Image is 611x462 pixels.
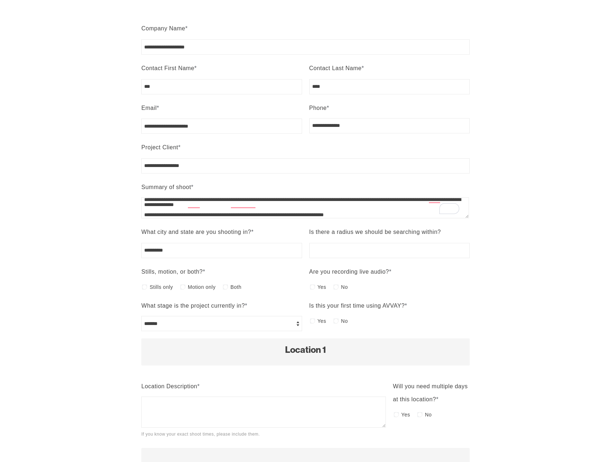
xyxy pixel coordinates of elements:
input: Project Client* [141,158,469,174]
span: Is this your first time using AVVAY? [309,303,405,309]
span: Summary of shoot [141,184,191,190]
input: Company Name* [141,39,469,55]
input: Is there a radius we should be searching within? [309,243,470,258]
input: Yes [310,318,315,324]
input: Yes [394,412,399,417]
select: What stage is the project currently in?* [141,316,302,331]
input: What city and state are you shooting in?* [141,243,302,258]
input: Phone* [309,118,470,133]
textarea: Location Description*If you know your exact shoot times, please include them. [141,397,386,428]
input: No [417,412,422,417]
span: What stage is the project currently in? [141,303,245,309]
span: What city and state are you shooting in? [141,229,251,235]
input: Yes [310,285,315,290]
span: Company Name [141,25,185,31]
span: Contact First Name [141,65,194,71]
span: Yes [318,282,326,292]
input: Email* [141,119,302,134]
span: No [341,316,348,326]
span: Motion only [188,282,216,292]
span: Contact Last Name [309,65,362,71]
input: Stills only [142,285,147,290]
span: No [425,410,432,420]
input: No [334,318,339,324]
input: Contact Last Name* [309,79,470,94]
span: If you know your exact shoot times, please include them. [141,432,260,437]
span: Project Client [141,144,178,150]
h2: Location 1 [149,346,462,355]
span: Stills only [150,282,173,292]
span: Stills, motion, or both? [141,269,203,275]
span: No [341,282,348,292]
span: Email [141,105,156,111]
span: Both [231,282,242,292]
textarea: To enrich screen reader interactions, please activate Accessibility in Grammarly extension settings [141,197,469,218]
span: Yes [401,410,410,420]
span: Are you recording live audio? [309,269,389,275]
span: Yes [318,316,326,326]
input: Both [223,285,228,290]
input: Motion only [180,285,185,290]
span: Location Description [141,383,197,389]
span: Is there a radius we should be searching within? [309,229,441,235]
span: Will you need multiple days at this location? [393,383,468,402]
input: No [334,285,339,290]
span: Phone [309,105,327,111]
input: Contact First Name* [141,79,302,94]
